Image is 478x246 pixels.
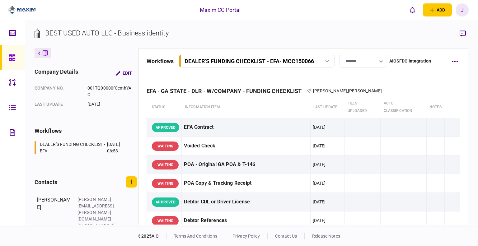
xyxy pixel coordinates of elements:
a: contact us [275,234,297,239]
div: last update [35,101,81,108]
div: POA - Original GA POA & T-146 [184,158,308,172]
a: terms and conditions [174,234,217,239]
div: Debtor CDL or Driver License [184,195,308,209]
button: J [456,3,469,16]
div: [DATE] [313,217,326,224]
th: last update [310,96,344,118]
a: DEALER'S FUNDING CHECKLIST - EFA[DATE] 06:53 [35,141,129,154]
div: EFA - GA STATE - DLR - W/COMPANY - FUNDING CHECKLIST [147,88,307,94]
div: [DATE] [313,199,326,205]
div: [DATE] [313,161,326,168]
div: APPROVED [152,123,179,132]
div: 001TQ00000fCcmhYAC [87,85,133,98]
div: WAITING [152,142,179,151]
div: [DATE] 06:53 [107,141,129,154]
div: DEALER'S FUNDING CHECKLIST - EFA - MCC150066 [185,58,314,64]
th: auto classification [381,96,426,118]
div: [PERSON_NAME][EMAIL_ADDRESS][PERSON_NAME][DOMAIN_NAME] [77,196,118,222]
div: [DATE] [313,124,326,130]
th: Information item [182,96,310,118]
div: [DATE] [87,101,133,108]
div: [DATE] [313,180,326,186]
div: Voided Check [184,139,308,153]
div: [PERSON_NAME] [37,196,71,229]
div: contacts [35,178,57,186]
th: notes [426,96,445,118]
button: open notifications list [406,3,419,16]
button: Edit [111,67,137,79]
th: status [147,96,182,118]
th: Files uploaded [344,96,381,118]
div: workflows [35,127,137,135]
div: [PHONE_NUMBER] [77,222,118,229]
div: DEALER'S FUNDING CHECKLIST - EFA [40,141,105,154]
button: open adding identity options [423,3,452,16]
div: WAITING [152,216,179,225]
div: EFA Contract [184,120,308,134]
div: POA Copy & Tracking Receipt [184,176,308,190]
div: workflows [147,57,174,65]
div: BEST USED AUTO LLC - Business identity [45,28,169,38]
button: DEALER'S FUNDING CHECKLIST - EFA- MCC150066 [179,55,335,67]
div: Debtor References [184,214,308,228]
a: release notes [312,234,340,239]
div: WAITING [152,160,179,169]
a: privacy policy [232,234,260,239]
div: [DATE] [313,143,326,149]
div: company details [35,67,78,79]
div: AIOSFDC Integration [389,58,431,64]
div: Maxim CC Portal [200,6,241,14]
span: , [347,88,348,93]
img: client company logo [8,5,36,15]
div: APPROVED [152,197,179,207]
span: [PERSON_NAME] [348,88,382,93]
div: WAITING [152,179,179,188]
div: © 2025 AIO [138,233,166,239]
div: company no. [35,85,81,98]
span: [PERSON_NAME] [313,88,347,93]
